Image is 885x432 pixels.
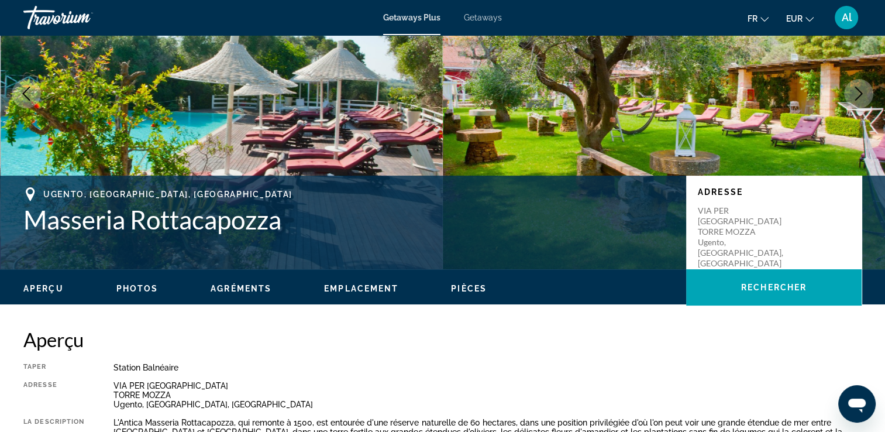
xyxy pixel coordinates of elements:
[23,363,84,372] div: Taper
[698,205,791,269] p: VIA PER [GEOGRAPHIC_DATA] TORRE MOZZA Ugento, [GEOGRAPHIC_DATA], [GEOGRAPHIC_DATA]
[324,283,398,294] button: Emplacement
[464,13,502,22] a: Getaways
[12,79,41,108] button: Previous image
[831,5,862,30] button: User Menu
[113,363,862,372] div: Station balnéaire
[748,10,769,27] button: Change language
[43,190,292,199] span: Ugento, [GEOGRAPHIC_DATA], [GEOGRAPHIC_DATA]
[324,284,398,293] span: Emplacement
[383,13,440,22] a: Getaways Plus
[698,187,850,197] p: Adresse
[23,2,140,33] a: Travorium
[741,283,807,292] span: Rechercher
[211,284,271,293] span: Agréments
[844,79,873,108] button: Next image
[838,385,876,423] iframe: Bouton de lancement de la fenêtre de messagerie
[113,381,862,409] div: VIA PER [GEOGRAPHIC_DATA] TORRE MOZZA Ugento, [GEOGRAPHIC_DATA], [GEOGRAPHIC_DATA]
[786,14,803,23] span: EUR
[116,283,159,294] button: Photos
[23,283,64,294] button: Aperçu
[842,12,852,23] span: Al
[116,284,159,293] span: Photos
[786,10,814,27] button: Change currency
[451,284,487,293] span: Pièces
[23,284,64,293] span: Aperçu
[23,328,862,351] h2: Aperçu
[686,269,862,306] button: Rechercher
[748,14,757,23] span: fr
[23,204,674,235] h1: Masseria Rottacapozza
[23,381,84,409] div: Adresse
[211,283,271,294] button: Agréments
[451,283,487,294] button: Pièces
